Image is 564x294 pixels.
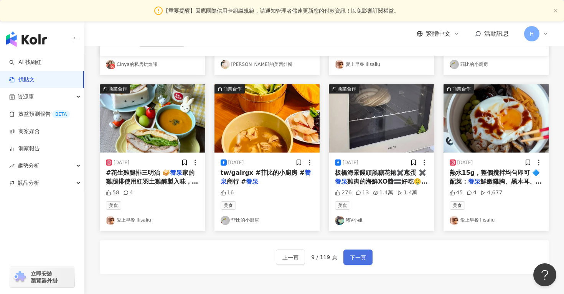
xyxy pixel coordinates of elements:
[480,189,502,197] div: 4,677
[450,216,543,225] a: KOL Avatar愛上早餐 Ilisaliu
[221,189,234,197] div: 16
[335,189,352,197] div: 276
[18,88,34,105] span: 資源庫
[18,157,39,174] span: 趨勢分析
[223,85,242,93] div: 商業合作
[450,169,540,185] span: 熱水15g，整個攪拌均勻即可 🔷配菜：
[106,189,119,197] div: 58
[214,84,320,153] button: 商業合作
[343,159,358,166] div: [DATE]
[9,128,40,135] a: 商案媒合
[114,159,129,166] div: [DATE]
[228,159,244,166] div: [DATE]
[170,169,182,176] mark: 養泉
[311,254,337,260] span: 9 / 119 頁
[106,216,115,225] img: KOL Avatar
[106,60,199,69] a: KOL AvatarCinya的私房烘焙課
[221,169,305,176] span: tw/galrgx #菲比的小廚房 #
[106,201,121,210] span: 美食
[221,60,314,69] a: KOL Avatar[PERSON_NAME]的美西灶腳
[123,189,133,197] div: 4
[397,189,417,197] div: 1.4萬
[221,60,230,69] img: KOL Avatar
[452,85,471,93] div: 商業合作
[100,84,205,153] button: 商業合作
[356,189,369,197] div: 13
[343,250,373,265] button: 下一頁
[450,189,463,197] div: 45
[457,159,473,166] div: [DATE]
[106,60,115,69] img: KOL Avatar
[373,189,393,197] div: 1.4萬
[106,169,170,176] span: #花生雞腿排三明治 🥪
[450,178,542,194] span: 鮮嫩雞胸、黑木耳、地瓜(或紅蘿蔔）、
[221,169,311,185] mark: 養泉
[329,84,434,153] img: post-image
[450,201,465,210] span: 美食
[12,271,27,283] img: chrome extension
[335,216,344,225] img: KOL Avatar
[100,84,205,153] img: post-image
[335,178,347,185] mark: 養泉
[335,60,428,69] a: KOL Avatar愛上早餐 Ilisaliu
[450,60,459,69] img: KOL Avatar
[9,145,40,153] a: 洞察報告
[335,178,427,220] span: 雞肉的海鮮XO醬🟰好吃🤤 #老身實在無法影片上字幕了有夠耗時😂 #做個饅頭蛋影片還要我上什麼字幕💢 #剪片就快折斷我的腰了就給我這樣看‼️
[553,8,558,13] button: close
[350,253,366,262] span: 下一頁
[450,216,459,225] img: KOL Avatar
[426,30,450,38] span: 繁體中文
[533,263,556,286] iframe: Help Scout Beacon - Open
[221,201,236,210] span: 美食
[9,76,35,84] a: 找貼文
[468,178,480,185] mark: 養泉
[444,84,549,153] button: 商業合作
[9,59,41,66] a: searchAI 找網紅
[106,216,199,225] a: KOL Avatar愛上早餐 Ilisaliu
[9,110,70,118] a: 效益預測報告BETA
[335,60,344,69] img: KOL Avatar
[9,163,15,169] span: rise
[276,250,305,265] button: 上一頁
[335,216,428,225] a: KOL Avatar豬V小姐
[109,85,127,93] div: 商業合作
[450,60,543,69] a: KOL Avatar菲比的小廚房
[338,85,356,93] div: 商業合作
[6,31,47,47] img: logo
[282,253,298,262] span: 上一頁
[530,30,534,38] span: H
[335,169,426,176] span: 板橋海景饅頭黑糖花捲✖️蔥蛋 ✖️
[335,201,350,210] span: 美食
[467,189,477,197] div: 4
[18,174,39,192] span: 競品分析
[163,7,399,15] span: 【重要提醒】因應國際信用卡組織規範，請通知管理者儘速更新您的付款資訊！以免影響訂閱權益。
[221,216,314,225] a: KOL Avatar菲比的小廚房
[214,84,320,153] img: post-image
[10,267,74,287] a: chrome extension立即安裝 瀏覽器外掛
[484,30,509,37] span: 活動訊息
[227,178,246,185] span: 商行 #
[31,270,58,284] span: 立即安裝 瀏覽器外掛
[246,178,258,185] mark: 養泉
[444,84,549,153] img: post-image
[329,84,434,153] button: 商業合作
[221,216,230,225] img: KOL Avatar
